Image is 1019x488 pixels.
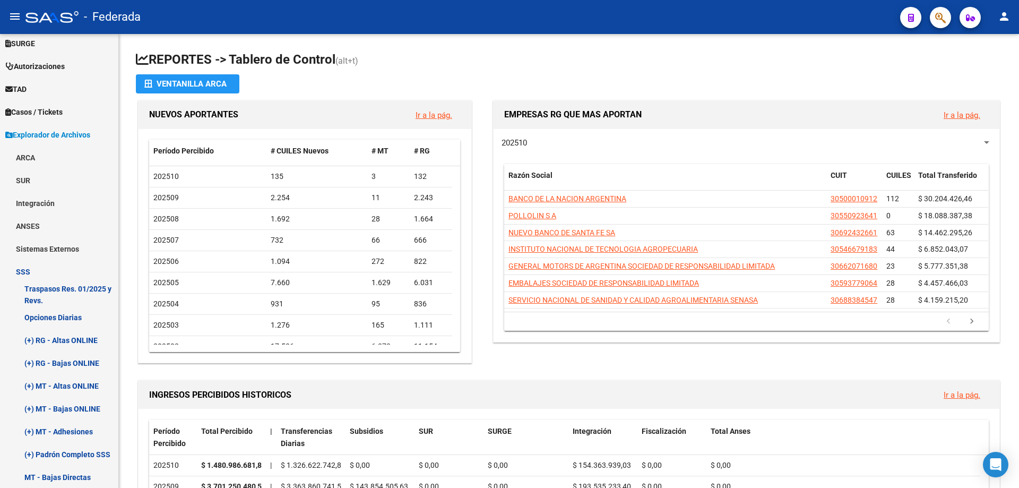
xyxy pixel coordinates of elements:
[886,228,895,237] span: 63
[882,164,914,199] datatable-header-cell: CUILES
[419,427,433,435] span: SUR
[831,211,877,220] span: 30550923641
[508,211,556,220] span: POLLOLIN S A
[153,236,179,244] span: 202507
[508,279,699,287] span: EMBALAJES SOCIEDAD DE RESPONSABILIDAD LIMITADA
[372,213,405,225] div: 28
[918,279,968,287] span: $ 4.457.466,03
[281,427,332,448] span: Transferencias Diarias
[706,420,980,455] datatable-header-cell: Total Anses
[153,257,179,266] span: 202506
[886,262,895,270] span: 23
[886,296,895,304] span: 28
[886,171,911,179] span: CUILES
[414,213,448,225] div: 1.664
[831,245,877,253] span: 30546679183
[350,461,370,469] span: $ 0,00
[271,298,364,310] div: 931
[831,296,877,304] span: 30688384547
[573,461,631,469] span: $ 154.363.939,03
[414,298,448,310] div: 836
[270,427,272,435] span: |
[642,461,662,469] span: $ 0,00
[998,10,1011,23] mat-icon: person
[918,228,972,237] span: $ 14.462.295,26
[508,194,626,203] span: BANCO DE LA NACION ARGENTINA
[935,105,989,125] button: Ir a la pág.
[5,83,27,95] span: TAD
[372,170,405,183] div: 3
[508,296,758,304] span: SERVICIO NACIONAL DE SANIDAD Y CALIDAD AGROALIMENTARIA SENASA
[271,213,364,225] div: 1.692
[153,321,179,329] span: 202503
[149,140,266,162] datatable-header-cell: Período Percibido
[266,140,368,162] datatable-header-cell: # CUILES Nuevos
[414,234,448,246] div: 666
[5,106,63,118] span: Casos / Tickets
[84,5,141,29] span: - Federada
[488,461,508,469] span: $ 0,00
[197,420,266,455] datatable-header-cell: Total Percibido
[136,74,239,93] button: Ventanilla ARCA
[266,420,277,455] datatable-header-cell: |
[642,427,686,435] span: Fiscalización
[918,211,972,220] span: $ 18.088.387,38
[826,164,882,199] datatable-header-cell: CUIT
[831,262,877,270] span: 30662071680
[201,461,266,469] strong: $ 1.480.986.681,84
[153,172,179,181] span: 202510
[414,277,448,289] div: 6.031
[271,319,364,331] div: 1.276
[372,298,405,310] div: 95
[918,171,977,179] span: Total Transferido
[419,461,439,469] span: $ 0,00
[149,390,291,400] span: INGRESOS PERCIBIDOS HISTORICOS
[962,316,982,328] a: go to next page
[144,74,231,93] div: Ventanilla ARCA
[831,228,877,237] span: 30692432661
[271,234,364,246] div: 732
[407,105,461,125] button: Ir a la pág.
[5,38,35,49] span: SURGE
[414,192,448,204] div: 2.243
[488,427,512,435] span: SURGE
[414,340,448,353] div: 11.154
[372,319,405,331] div: 165
[508,262,775,270] span: GENERAL MOTORS DE ARGENTINA SOCIEDAD DE RESPONSABILIDAD LIMITADA
[271,340,364,353] div: 17.526
[508,228,615,237] span: NUEVO BANCO DE SANTA FE SA
[136,51,1002,70] h1: REPORTES -> Tablero de Control
[918,296,968,304] span: $ 4.159.215,20
[153,147,214,155] span: Período Percibido
[504,164,826,199] datatable-header-cell: Razón Social
[414,170,448,183] div: 132
[711,427,750,435] span: Total Anses
[271,170,364,183] div: 135
[335,56,358,66] span: (alt+t)
[153,299,179,308] span: 202504
[938,316,958,328] a: go to previous page
[153,215,179,223] span: 202508
[831,279,877,287] span: 30593779064
[886,245,895,253] span: 44
[372,255,405,268] div: 272
[346,420,414,455] datatable-header-cell: Subsidios
[149,420,197,455] datatable-header-cell: Período Percibido
[8,10,21,23] mat-icon: menu
[372,340,405,353] div: 6.372
[149,109,238,119] span: NUEVOS APORTANTES
[281,461,346,469] span: $ 1.326.622.742,81
[414,147,430,155] span: # RG
[416,110,452,120] a: Ir a la pág.
[508,171,552,179] span: Razón Social
[414,319,448,331] div: 1.111
[410,140,452,162] datatable-header-cell: # RG
[372,192,405,204] div: 11
[637,420,706,455] datatable-header-cell: Fiscalización
[935,385,989,405] button: Ir a la pág.
[201,427,253,435] span: Total Percibido
[271,277,364,289] div: 7.660
[153,342,179,350] span: 202502
[277,420,346,455] datatable-header-cell: Transferencias Diarias
[831,171,847,179] span: CUIT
